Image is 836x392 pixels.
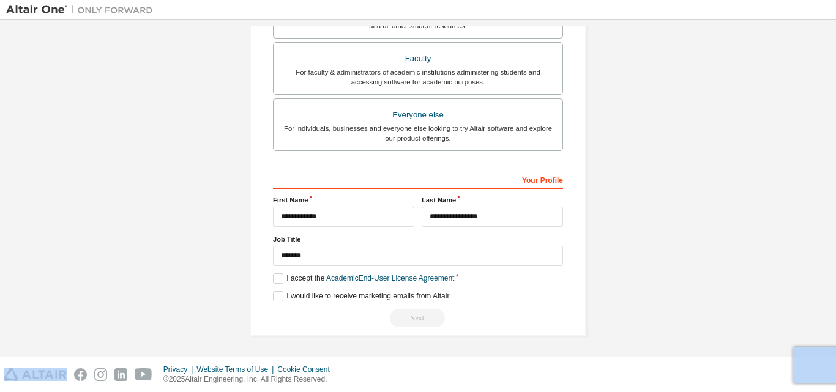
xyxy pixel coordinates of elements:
img: youtube.svg [135,368,152,381]
div: Faculty [281,50,555,67]
label: I accept the [273,273,454,284]
div: Cookie Consent [277,364,337,374]
label: I would like to receive marketing emails from Altair [273,291,449,301]
p: © 2025 Altair Engineering, Inc. All Rights Reserved. [163,374,337,385]
div: Privacy [163,364,196,374]
div: Website Terms of Use [196,364,277,374]
img: linkedin.svg [114,368,127,381]
div: For faculty & administrators of academic institutions administering students and accessing softwa... [281,67,555,87]
div: Provide a valid email to continue [273,309,563,327]
img: altair_logo.svg [4,368,67,381]
label: First Name [273,195,414,205]
div: Your Profile [273,169,563,189]
div: For individuals, businesses and everyone else looking to try Altair software and explore our prod... [281,124,555,143]
label: Job Title [273,234,563,244]
a: Academic End-User License Agreement [326,274,454,283]
div: Everyone else [281,106,555,124]
img: facebook.svg [74,368,87,381]
img: instagram.svg [94,368,107,381]
label: Last Name [422,195,563,205]
img: Altair One [6,4,159,16]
